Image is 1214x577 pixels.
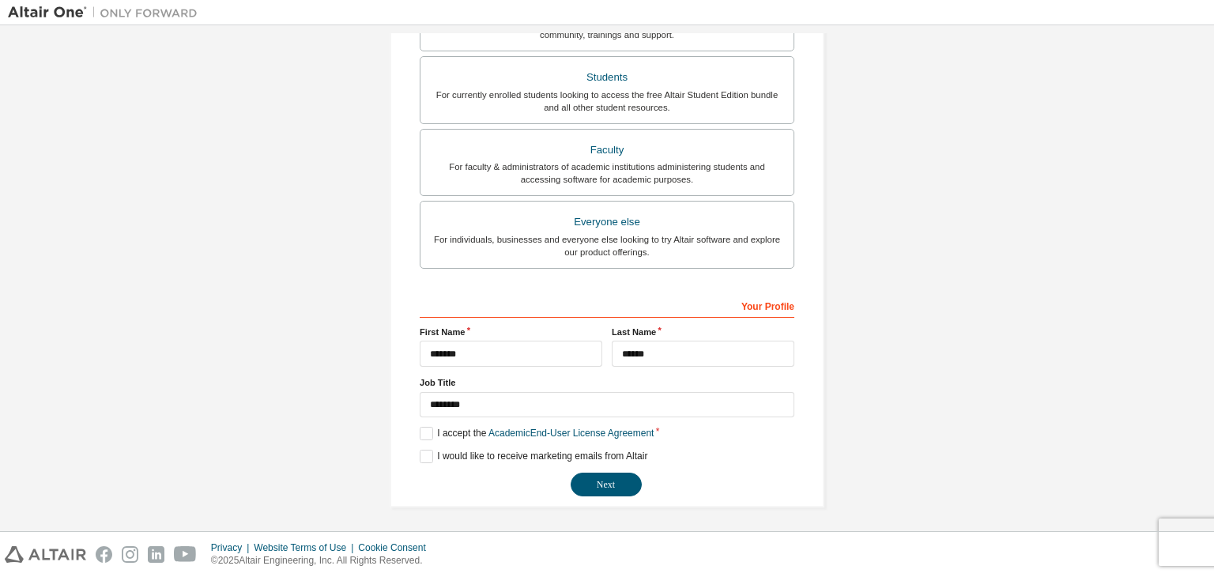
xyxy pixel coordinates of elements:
[122,546,138,563] img: instagram.svg
[430,160,784,186] div: For faculty & administrators of academic institutions administering students and accessing softwa...
[430,139,784,161] div: Faculty
[420,292,794,318] div: Your Profile
[430,66,784,89] div: Students
[211,541,254,554] div: Privacy
[420,376,794,389] label: Job Title
[430,211,784,233] div: Everyone else
[420,326,602,338] label: First Name
[148,546,164,563] img: linkedin.svg
[8,5,205,21] img: Altair One
[430,233,784,258] div: For individuals, businesses and everyone else looking to try Altair software and explore our prod...
[571,473,642,496] button: Next
[5,546,86,563] img: altair_logo.svg
[358,541,435,554] div: Cookie Consent
[254,541,358,554] div: Website Terms of Use
[488,428,654,439] a: Academic End-User License Agreement
[430,89,784,114] div: For currently enrolled students looking to access the free Altair Student Edition bundle and all ...
[612,326,794,338] label: Last Name
[420,450,647,463] label: I would like to receive marketing emails from Altair
[96,546,112,563] img: facebook.svg
[174,546,197,563] img: youtube.svg
[420,427,654,440] label: I accept the
[211,554,435,568] p: © 2025 Altair Engineering, Inc. All Rights Reserved.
